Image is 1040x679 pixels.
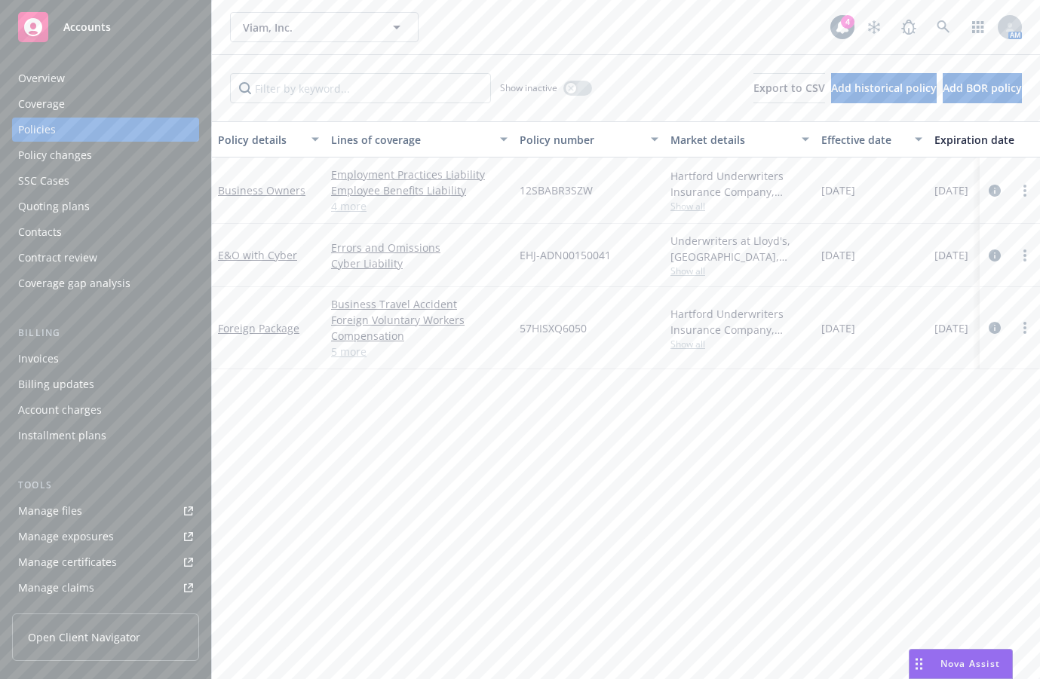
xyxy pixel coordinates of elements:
[963,12,993,42] a: Switch app
[28,629,140,645] span: Open Client Navigator
[18,118,56,142] div: Policies
[12,66,199,90] a: Overview
[841,15,854,29] div: 4
[12,372,199,396] a: Billing updates
[12,424,199,448] a: Installment plans
[12,398,199,422] a: Account charges
[934,182,968,198] span: [DATE]
[12,194,199,219] a: Quoting plans
[821,247,855,263] span: [DATE]
[331,296,508,312] a: Business Travel Accident
[1016,246,1034,265] a: more
[218,248,297,262] a: E&O with Cyber
[894,12,924,42] a: Report a Bug
[12,246,199,270] a: Contract review
[18,550,117,574] div: Manage certificates
[12,499,199,523] a: Manage files
[821,182,855,198] span: [DATE]
[1016,182,1034,200] a: more
[831,81,937,95] span: Add historical policy
[18,499,82,523] div: Manage files
[331,198,508,214] a: 4 more
[325,121,514,158] button: Lines of coverage
[940,657,1000,670] span: Nova Assist
[63,21,111,33] span: Accounts
[520,182,593,198] span: 12SBABR3SZW
[670,233,809,265] div: Underwriters at Lloyd's, [GEOGRAPHIC_DATA], [PERSON_NAME] of [GEOGRAPHIC_DATA], RT Specialty Insu...
[243,20,373,35] span: Viam, Inc.
[670,265,809,277] span: Show all
[12,118,199,142] a: Policies
[670,306,809,338] div: Hartford Underwriters Insurance Company, Hartford Insurance Group
[815,121,928,158] button: Effective date
[514,121,664,158] button: Policy number
[909,649,1013,679] button: Nova Assist
[12,525,199,549] a: Manage exposures
[18,220,62,244] div: Contacts
[934,247,968,263] span: [DATE]
[943,81,1022,95] span: Add BOR policy
[18,194,90,219] div: Quoting plans
[218,321,299,335] a: Foreign Package
[670,338,809,350] span: Show all
[928,12,959,42] a: Search
[821,132,906,148] div: Effective date
[218,132,302,148] div: Policy details
[664,121,815,158] button: Market details
[218,183,305,197] a: Business Owners
[331,167,508,182] a: Employment Practices Liability
[18,525,114,549] div: Manage exposures
[12,478,199,493] div: Tools
[18,169,69,193] div: SSC Cases
[12,576,199,600] a: Manage claims
[1016,319,1034,337] a: more
[18,143,92,167] div: Policy changes
[12,271,199,295] a: Coverage gap analysis
[670,132,793,148] div: Market details
[230,12,419,42] button: Viam, Inc.
[670,200,809,213] span: Show all
[753,81,825,95] span: Export to CSV
[670,168,809,200] div: Hartford Underwriters Insurance Company, Hartford Insurance Group
[18,424,106,448] div: Installment plans
[821,320,855,336] span: [DATE]
[986,246,1004,265] a: circleInformation
[12,143,199,167] a: Policy changes
[753,73,825,103] button: Export to CSV
[934,320,968,336] span: [DATE]
[212,121,325,158] button: Policy details
[331,132,491,148] div: Lines of coverage
[12,326,199,341] div: Billing
[12,347,199,371] a: Invoices
[12,92,199,116] a: Coverage
[910,650,928,678] div: Drag to move
[331,344,508,359] a: 5 more
[12,169,199,193] a: SSC Cases
[12,6,199,48] a: Accounts
[520,320,587,336] span: 57HISXQ6050
[12,220,199,244] a: Contacts
[331,255,508,271] a: Cyber Liability
[331,182,508,198] a: Employee Benefits Liability
[331,312,508,344] a: Foreign Voluntary Workers Compensation
[520,132,642,148] div: Policy number
[230,73,491,103] input: Filter by keyword...
[943,73,1022,103] button: Add BOR policy
[986,319,1004,337] a: circleInformation
[18,92,65,116] div: Coverage
[934,132,1034,148] div: Expiration date
[18,576,94,600] div: Manage claims
[520,247,611,263] span: EHJ-ADN00150041
[12,550,199,574] a: Manage certificates
[331,240,508,255] a: Errors and Omissions
[986,182,1004,200] a: circleInformation
[18,372,94,396] div: Billing updates
[18,246,97,270] div: Contract review
[18,398,102,422] div: Account charges
[831,73,937,103] button: Add historical policy
[18,66,65,90] div: Overview
[859,12,889,42] a: Stop snowing
[18,347,59,371] div: Invoices
[18,271,130,295] div: Coverage gap analysis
